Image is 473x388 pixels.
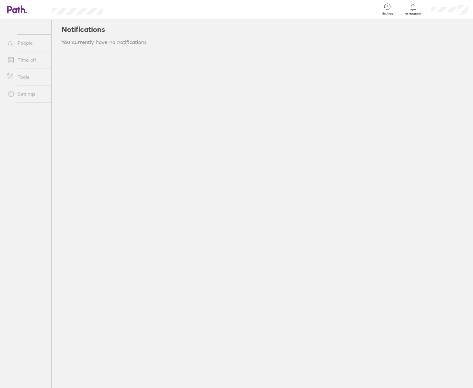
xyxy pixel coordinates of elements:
span: Get help [378,12,397,16]
div: You currently have no notifications [61,39,463,46]
a: People [2,37,51,49]
h2: Notifications [61,20,105,39]
a: Time off [2,54,51,66]
a: Settings [2,88,51,100]
a: Tools [2,71,51,83]
span: Notifications [403,12,423,16]
a: Notifications [403,3,423,16]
